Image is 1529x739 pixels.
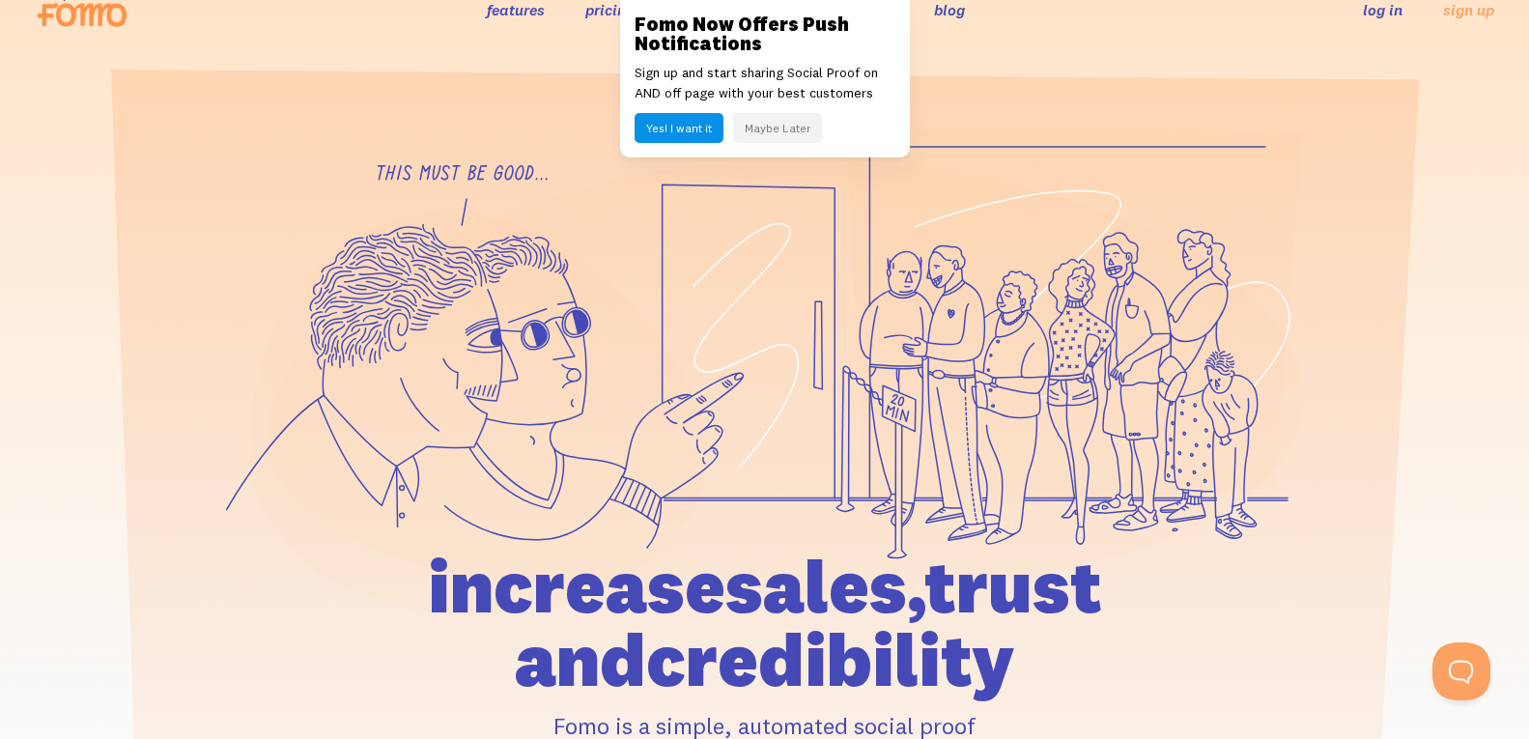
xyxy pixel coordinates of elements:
button: Maybe Later [733,113,822,143]
p: Sign up and start sharing Social Proof on AND off page with your best customers [635,63,895,103]
iframe: Help Scout Beacon - Open [1432,642,1490,700]
h1: increase sales, trust and credibility [318,550,1212,696]
h3: Fomo Now Offers Push Notifications [635,14,895,53]
button: Yes! I want it [635,113,723,143]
